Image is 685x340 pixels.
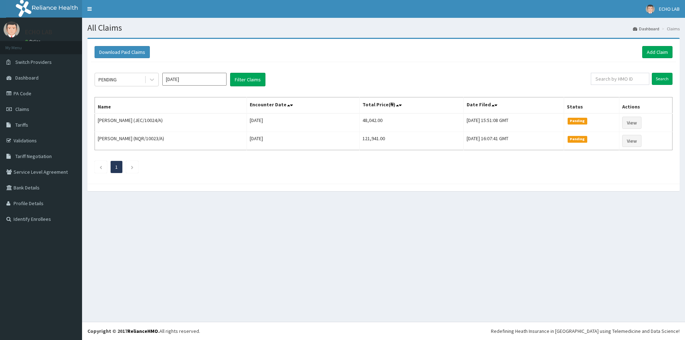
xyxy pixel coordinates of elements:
[591,73,649,85] input: Search by HMO ID
[15,59,52,65] span: Switch Providers
[633,26,659,32] a: Dashboard
[463,97,564,114] th: Date Filed
[25,39,42,44] a: Online
[568,118,587,124] span: Pending
[15,106,29,112] span: Claims
[619,97,672,114] th: Actions
[463,132,564,150] td: [DATE] 16:07:41 GMT
[247,113,359,132] td: [DATE]
[115,164,118,170] a: Page 1 is your current page
[87,328,159,334] strong: Copyright © 2017 .
[95,132,247,150] td: [PERSON_NAME] (NQR/10023/A)
[642,46,673,58] a: Add Claim
[568,136,587,142] span: Pending
[87,23,680,32] h1: All Claims
[25,29,52,35] p: ECHO LAB
[15,75,39,81] span: Dashboard
[622,117,641,129] a: View
[127,328,158,334] a: RelianceHMO
[463,113,564,132] td: [DATE] 15:51:08 GMT
[564,97,619,114] th: Status
[95,46,150,58] button: Download Paid Claims
[95,113,247,132] td: [PERSON_NAME] (JEC/10024/A)
[491,328,680,335] div: Redefining Heath Insurance in [GEOGRAPHIC_DATA] using Telemedicine and Data Science!
[230,73,265,86] button: Filter Claims
[162,73,227,86] input: Select Month and Year
[99,164,102,170] a: Previous page
[622,135,641,147] a: View
[82,322,685,340] footer: All rights reserved.
[15,153,52,159] span: Tariff Negotiation
[646,5,655,14] img: User Image
[4,21,20,37] img: User Image
[95,97,247,114] th: Name
[15,122,28,128] span: Tariffs
[660,26,680,32] li: Claims
[98,76,117,83] div: PENDING
[247,132,359,150] td: [DATE]
[247,97,359,114] th: Encounter Date
[659,6,680,12] span: ECHO LAB
[359,132,463,150] td: 121,941.00
[359,113,463,132] td: 48,042.00
[359,97,463,114] th: Total Price(₦)
[652,73,673,85] input: Search
[131,164,134,170] a: Next page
